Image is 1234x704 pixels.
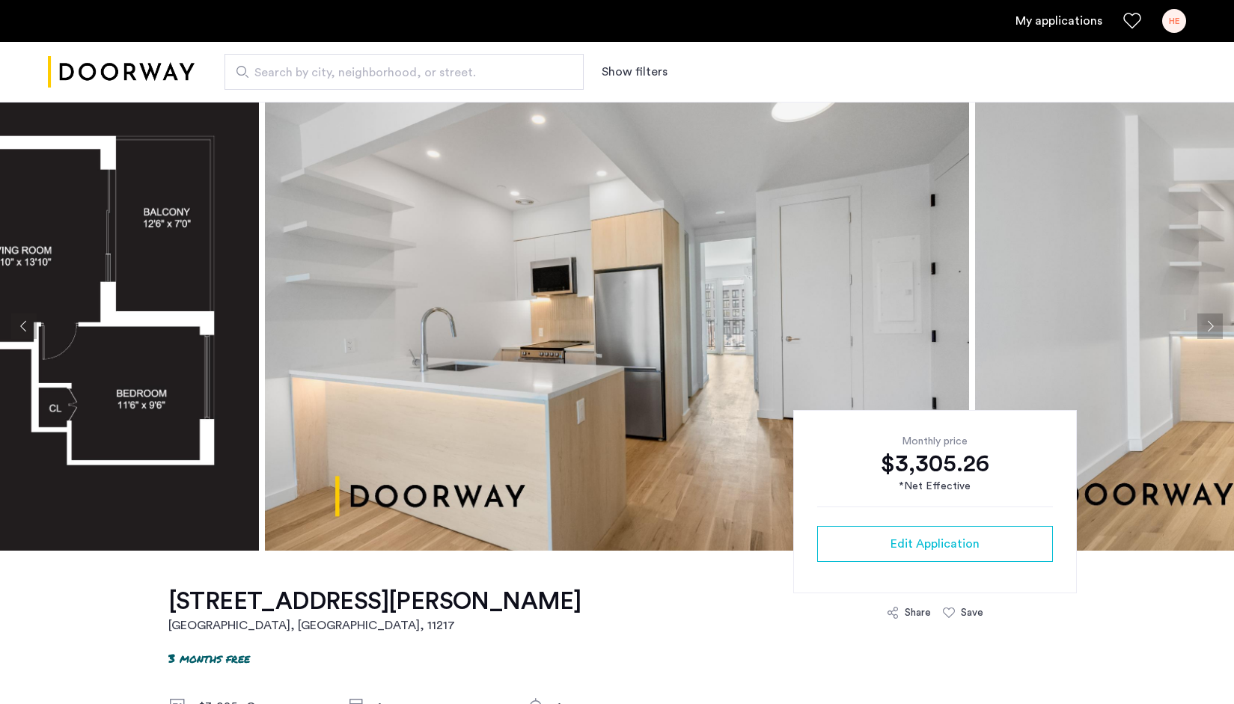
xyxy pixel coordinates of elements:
div: Save [961,605,983,620]
h2: [GEOGRAPHIC_DATA], [GEOGRAPHIC_DATA] , 11217 [168,616,581,634]
span: Edit Application [891,535,980,553]
div: Monthly price [817,434,1053,449]
p: 3 months free [168,649,250,667]
a: My application [1015,12,1102,30]
img: logo [48,44,195,100]
button: Previous apartment [11,313,37,339]
span: Search by city, neighborhood, or street. [254,64,542,82]
a: [STREET_ADDRESS][PERSON_NAME][GEOGRAPHIC_DATA], [GEOGRAPHIC_DATA], 11217 [168,587,581,634]
input: Apartment Search [224,54,584,90]
button: Show or hide filters [602,63,668,81]
h1: [STREET_ADDRESS][PERSON_NAME] [168,587,581,616]
div: $3,305.26 [817,449,1053,479]
div: *Net Effective [817,479,1053,495]
button: Next apartment [1197,313,1223,339]
div: HE [1162,9,1186,33]
div: Share [905,605,931,620]
a: Favorites [1123,12,1141,30]
button: button [817,526,1053,562]
a: Cazamio logo [48,44,195,100]
img: apartment [265,102,969,551]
